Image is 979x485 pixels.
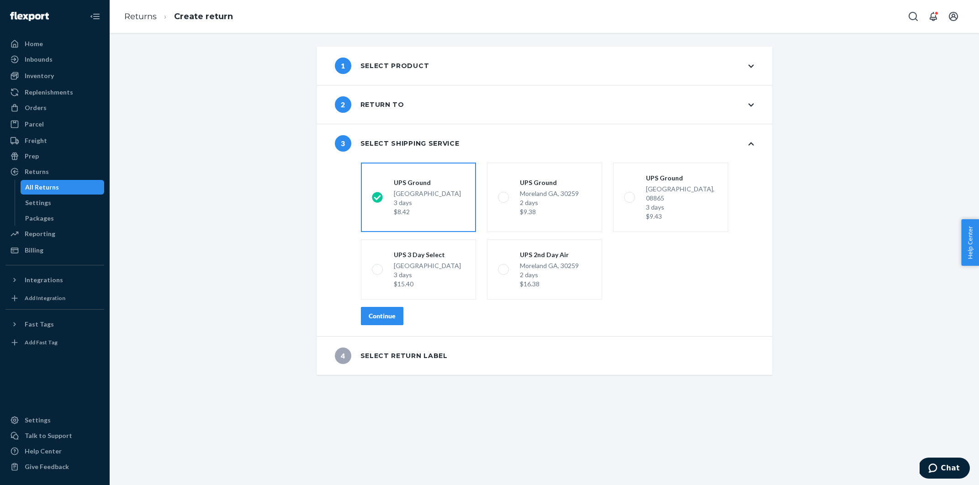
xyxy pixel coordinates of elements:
[21,195,105,210] a: Settings
[520,207,579,216] div: $9.38
[335,135,351,152] span: 3
[25,120,44,129] div: Parcel
[961,219,979,266] button: Help Center
[520,270,579,279] div: 2 days
[5,317,104,332] button: Fast Tags
[5,117,104,132] a: Parcel
[5,335,104,350] a: Add Fast Tag
[25,416,51,425] div: Settings
[25,71,54,80] div: Inventory
[25,462,69,471] div: Give Feedback
[520,189,579,216] div: Moreland GA, 30259
[520,279,579,289] div: $16.38
[5,85,104,100] a: Replenishments
[335,96,404,113] div: Return to
[5,69,104,83] a: Inventory
[25,246,43,255] div: Billing
[646,174,717,183] div: UPS Ground
[335,135,460,152] div: Select shipping service
[174,11,233,21] a: Create return
[361,307,403,325] button: Continue
[25,39,43,48] div: Home
[86,7,104,26] button: Close Navigation
[646,203,717,212] div: 3 days
[5,52,104,67] a: Inbounds
[5,273,104,287] button: Integrations
[920,458,970,480] iframe: Opens a widget where you can chat to one of our agents
[5,459,104,474] button: Give Feedback
[924,7,942,26] button: Open notifications
[5,37,104,51] a: Home
[394,261,461,289] div: [GEOGRAPHIC_DATA]
[25,88,73,97] div: Replenishments
[5,428,104,443] button: Talk to Support
[394,207,461,216] div: $8.42
[25,431,72,440] div: Talk to Support
[21,211,105,226] a: Packages
[646,212,717,221] div: $9.43
[335,58,351,74] span: 1
[394,270,461,279] div: 3 days
[5,227,104,241] a: Reporting
[25,152,39,161] div: Prep
[25,214,54,223] div: Packages
[646,185,717,221] div: [GEOGRAPHIC_DATA], 08865
[25,55,53,64] div: Inbounds
[5,133,104,148] a: Freight
[25,294,65,302] div: Add Integration
[944,7,963,26] button: Open account menu
[25,198,51,207] div: Settings
[520,178,579,187] div: UPS Ground
[394,189,461,216] div: [GEOGRAPHIC_DATA]
[369,311,396,321] div: Continue
[25,103,47,112] div: Orders
[25,229,55,238] div: Reporting
[117,3,240,30] ol: breadcrumbs
[5,243,104,258] a: Billing
[25,338,58,346] div: Add Fast Tag
[25,275,63,285] div: Integrations
[904,7,922,26] button: Open Search Box
[5,164,104,179] a: Returns
[124,11,157,21] a: Returns
[520,261,579,289] div: Moreland GA, 30259
[21,180,105,195] a: All Returns
[5,100,104,115] a: Orders
[520,250,579,259] div: UPS 2nd Day Air
[25,183,59,192] div: All Returns
[5,413,104,427] a: Settings
[5,149,104,163] a: Prep
[5,444,104,459] a: Help Center
[335,348,448,364] div: Select return label
[394,250,461,259] div: UPS 3 Day Select
[394,198,461,207] div: 3 days
[394,279,461,289] div: $15.40
[335,58,429,74] div: Select product
[25,447,62,456] div: Help Center
[335,96,351,113] span: 2
[25,136,47,145] div: Freight
[5,291,104,306] a: Add Integration
[25,167,49,176] div: Returns
[25,320,54,329] div: Fast Tags
[335,348,351,364] span: 4
[394,178,461,187] div: UPS Ground
[10,12,49,21] img: Flexport logo
[520,198,579,207] div: 2 days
